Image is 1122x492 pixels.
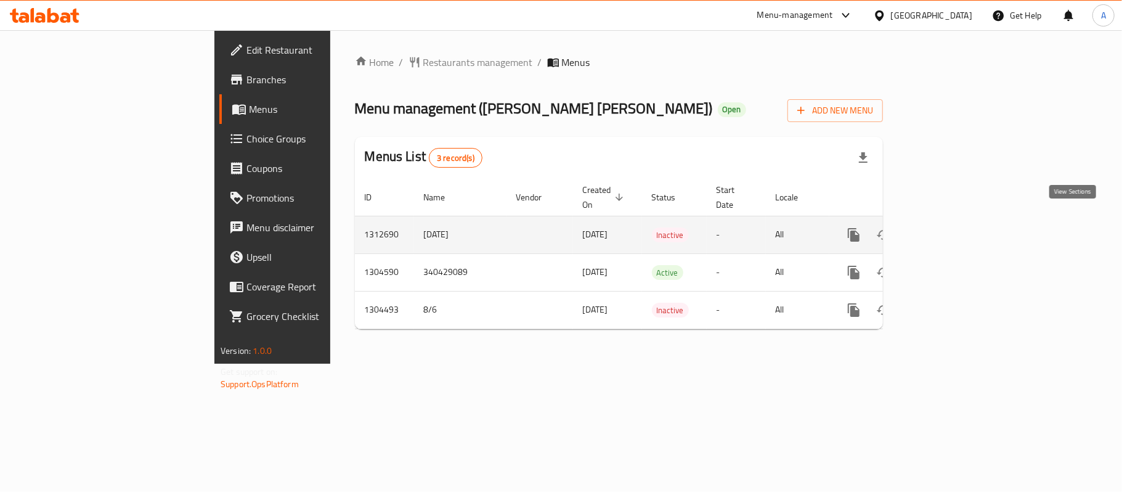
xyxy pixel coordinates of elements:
[891,9,972,22] div: [GEOGRAPHIC_DATA]
[424,190,461,205] span: Name
[717,182,751,212] span: Start Date
[652,303,689,318] span: Inactive
[414,291,506,329] td: 8/6
[766,216,829,253] td: All
[766,253,829,291] td: All
[246,161,392,176] span: Coupons
[869,220,898,250] button: Change Status
[219,35,402,65] a: Edit Restaurant
[652,228,689,242] span: Inactive
[253,343,272,359] span: 1.0.0
[1101,9,1106,22] span: A
[718,104,746,115] span: Open
[219,272,402,301] a: Coverage Report
[219,183,402,213] a: Promotions
[538,55,542,70] li: /
[718,102,746,117] div: Open
[246,191,392,205] span: Promotions
[221,376,299,392] a: Support.OpsPlatform
[757,8,833,23] div: Menu-management
[365,147,482,168] h2: Menus List
[869,295,898,325] button: Change Status
[423,55,533,70] span: Restaurants management
[365,190,388,205] span: ID
[652,266,683,280] span: Active
[429,148,482,168] div: Total records count
[839,295,869,325] button: more
[652,228,689,242] div: Inactive
[246,131,392,146] span: Choice Groups
[355,179,967,329] table: enhanced table
[652,265,683,280] div: Active
[583,264,608,280] span: [DATE]
[829,179,967,216] th: Actions
[409,55,533,70] a: Restaurants management
[246,279,392,294] span: Coverage Report
[355,94,713,122] span: Menu management ( [PERSON_NAME] [PERSON_NAME] )
[583,301,608,318] span: [DATE]
[583,226,608,242] span: [DATE]
[219,242,402,272] a: Upsell
[414,253,506,291] td: 340429089
[839,258,869,287] button: more
[766,291,829,329] td: All
[776,190,815,205] span: Locale
[219,154,402,183] a: Coupons
[562,55,590,70] span: Menus
[787,99,883,122] button: Add New Menu
[355,55,883,70] nav: breadcrumb
[221,364,277,380] span: Get support on:
[246,72,392,87] span: Branches
[797,103,873,118] span: Add New Menu
[249,102,392,117] span: Menus
[246,250,392,264] span: Upsell
[246,220,392,235] span: Menu disclaimer
[707,216,766,253] td: -
[707,291,766,329] td: -
[246,309,392,324] span: Grocery Checklist
[414,216,506,253] td: [DATE]
[869,258,898,287] button: Change Status
[221,343,251,359] span: Version:
[219,213,402,242] a: Menu disclaimer
[219,124,402,154] a: Choice Groups
[707,253,766,291] td: -
[583,182,627,212] span: Created On
[516,190,558,205] span: Vendor
[652,190,692,205] span: Status
[219,65,402,94] a: Branches
[219,301,402,331] a: Grocery Checklist
[246,43,392,57] span: Edit Restaurant
[839,220,869,250] button: more
[429,152,482,164] span: 3 record(s)
[219,94,402,124] a: Menus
